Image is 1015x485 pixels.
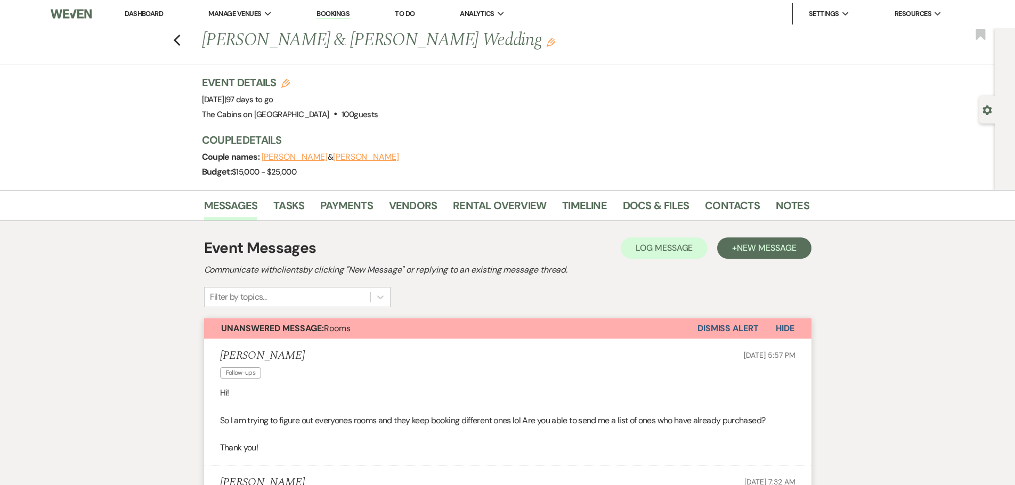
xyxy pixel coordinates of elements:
span: | [224,94,273,105]
span: Budget: [202,166,232,177]
strong: Unanswered Message: [221,323,324,334]
span: Log Message [636,242,693,253]
button: [PERSON_NAME] [262,153,328,161]
span: 100 guests [342,109,378,120]
span: Resources [895,9,931,19]
button: Hide [759,318,811,339]
button: Open lead details [982,104,992,114]
span: Rooms [221,323,351,334]
a: Rental Overview [453,197,546,220]
a: Payments [320,197,373,220]
span: Hide [776,323,794,334]
span: $15,000 - $25,000 [232,167,296,177]
a: Bookings [316,9,350,19]
button: Dismiss Alert [697,318,759,339]
h3: Couple Details [202,133,799,147]
span: [DATE] [202,94,273,105]
span: The Cabins on [GEOGRAPHIC_DATA] [202,109,329,120]
a: Docs & Files [623,197,689,220]
button: Edit [547,37,555,47]
button: [PERSON_NAME] [333,153,399,161]
span: New Message [737,242,796,253]
span: Follow-ups [220,367,262,379]
a: Vendors [389,197,437,220]
a: Notes [776,197,809,220]
span: Couple names: [202,151,262,162]
div: Filter by topics... [210,291,267,303]
span: & [262,152,399,162]
a: Tasks [273,197,304,220]
p: Hi! [220,386,795,400]
button: Log Message [621,237,708,259]
button: Unanswered Message:Rooms [204,318,697,339]
p: Thank you! [220,441,795,455]
span: Manage Venues [208,9,261,19]
p: So I am trying to figure out everyones rooms and they keep booking different ones lol Are you abl... [220,414,795,428]
h1: [PERSON_NAME] & [PERSON_NAME] Wedding [202,28,679,53]
h3: Event Details [202,75,378,90]
h1: Event Messages [204,237,316,259]
h5: [PERSON_NAME] [220,349,305,363]
a: To Do [395,9,415,18]
a: Dashboard [125,9,163,18]
button: +New Message [717,237,811,259]
span: Settings [809,9,839,19]
img: Weven Logo [51,3,91,25]
a: Messages [204,197,258,220]
a: Contacts [705,197,760,220]
span: 97 days to go [226,94,273,105]
a: Timeline [562,197,607,220]
span: Analytics [460,9,494,19]
span: [DATE] 5:57 PM [744,350,795,360]
h2: Communicate with clients by clicking "New Message" or replying to an existing message thread. [204,264,811,276]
